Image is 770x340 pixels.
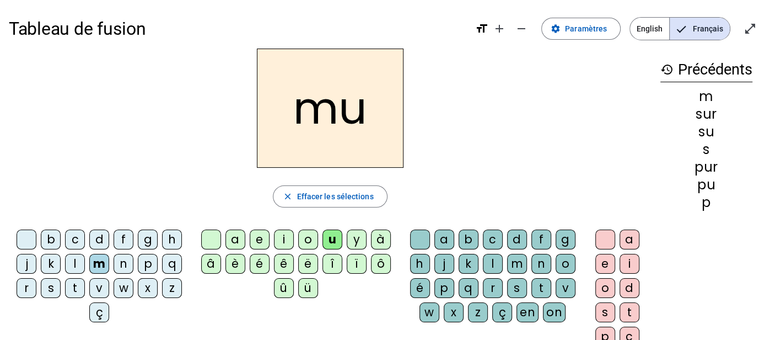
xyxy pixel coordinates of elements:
div: s [595,302,615,322]
mat-icon: remove [515,22,528,35]
div: ç [89,302,109,322]
div: s [507,278,527,298]
div: ï [347,254,367,274]
span: Effacer les sélections [297,190,373,203]
div: m [660,90,752,103]
mat-button-toggle-group: Language selection [629,17,730,40]
div: e [595,254,615,274]
div: k [459,254,478,274]
div: en [516,302,539,322]
button: Augmenter la taille de la police [488,18,510,40]
div: o [556,254,575,274]
div: z [468,302,488,322]
div: h [410,254,430,274]
h3: Précédents [660,57,752,82]
div: a [225,230,245,249]
div: w [419,302,439,322]
div: x [444,302,464,322]
div: c [483,230,503,249]
div: p [434,278,454,298]
div: â [201,254,221,274]
div: à [371,230,391,249]
mat-icon: format_size [475,22,488,35]
div: x [138,278,158,298]
span: English [630,18,669,40]
div: d [507,230,527,249]
div: r [483,278,503,298]
div: pur [660,161,752,174]
div: c [65,230,85,249]
div: a [620,230,639,249]
div: y [347,230,367,249]
mat-icon: add [493,22,506,35]
div: ô [371,254,391,274]
div: w [114,278,133,298]
div: z [162,278,182,298]
div: i [274,230,294,249]
div: v [556,278,575,298]
div: g [138,230,158,249]
div: s [660,143,752,156]
div: l [483,254,503,274]
div: é [250,254,270,274]
div: j [17,254,36,274]
div: ç [492,302,512,322]
mat-icon: open_in_full [744,22,757,35]
div: e [250,230,270,249]
div: n [114,254,133,274]
div: a [434,230,454,249]
div: on [543,302,566,322]
div: o [298,230,318,249]
div: i [620,254,639,274]
mat-icon: close [282,192,292,201]
div: h [162,230,182,249]
div: ë [298,254,318,274]
div: u [322,230,342,249]
button: Effacer les sélections [273,185,387,208]
div: p [138,254,158,274]
div: î [322,254,342,274]
div: p [660,196,752,209]
div: d [620,278,639,298]
span: Français [670,18,730,40]
div: m [89,254,109,274]
mat-icon: history [660,63,674,76]
div: su [660,125,752,139]
div: f [114,230,133,249]
div: s [41,278,61,298]
div: r [17,278,36,298]
h1: Tableau de fusion [9,11,466,46]
div: d [89,230,109,249]
div: b [459,230,478,249]
div: k [41,254,61,274]
div: g [556,230,575,249]
div: b [41,230,61,249]
div: t [620,302,639,322]
div: v [89,278,109,298]
div: q [162,254,182,274]
div: n [531,254,551,274]
button: Entrer en plein écran [739,18,761,40]
mat-icon: settings [551,24,561,34]
div: j [434,254,454,274]
div: m [507,254,527,274]
button: Paramètres [541,18,621,40]
div: o [595,278,615,298]
div: l [65,254,85,274]
div: f [531,230,551,249]
div: pu [660,178,752,192]
button: Diminuer la taille de la police [510,18,532,40]
div: è [225,254,245,274]
div: t [65,278,85,298]
div: q [459,278,478,298]
div: û [274,278,294,298]
div: t [531,278,551,298]
div: é [410,278,430,298]
div: ü [298,278,318,298]
h2: mu [257,49,403,168]
div: ê [274,254,294,274]
div: sur [660,108,752,121]
span: Paramètres [565,22,607,35]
